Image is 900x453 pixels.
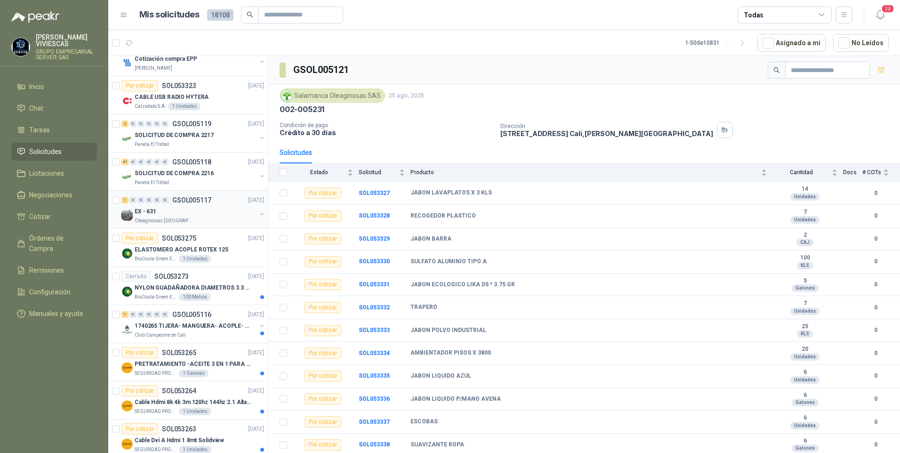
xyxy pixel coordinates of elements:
[410,281,515,289] b: JABON ECOLOGICO LIKA D5 * 3.75 GR
[862,169,881,176] span: # COTs
[36,49,97,60] p: GRUPO EMPRESARIAL SERVER SAS
[135,360,252,369] p: PRETRATAMIENTO -ACEITE 3 EN 1 PARA ARMAMENTO
[872,7,889,24] button: 20
[121,95,133,106] img: Company Logo
[135,179,169,186] p: Panela El Trébol
[862,189,889,198] b: 0
[248,120,264,129] p: [DATE]
[772,209,837,216] b: 7
[248,387,264,396] p: [DATE]
[153,197,161,203] div: 0
[359,258,390,265] b: SOL053330
[280,105,324,114] p: 002-005231
[153,311,161,318] div: 0
[790,216,820,224] div: Unidades
[121,362,133,373] img: Company Logo
[772,300,837,307] b: 7
[305,416,341,428] div: Por cotizar
[11,121,97,139] a: Tareas
[305,233,341,244] div: Por cotizar
[121,248,133,259] img: Company Logo
[248,272,264,281] p: [DATE]
[139,8,200,22] h1: Mis solicitudes
[11,164,97,182] a: Licitaciones
[153,159,161,165] div: 0
[410,235,451,243] b: JABON BARRA
[772,169,830,176] span: Cantidad
[410,327,486,334] b: JABON POLVO INDUSTRIAL
[293,63,350,77] h3: GSOL005121
[121,121,129,127] div: 2
[772,414,837,422] b: 6
[121,197,129,203] div: 1
[389,91,424,100] p: 25 ago, 2025
[359,304,390,311] a: SOL053332
[11,11,59,23] img: Logo peakr
[862,326,889,335] b: 0
[862,372,889,380] b: 0
[797,330,813,338] div: KLS
[121,118,266,148] a: 2 0 0 0 0 0 GSOL005119[DATE] Company LogoSOLICITUD DE COMPRA 2217Panela El Trébol
[685,35,750,50] div: 1 - 50 de 10831
[135,408,177,415] p: SEGURIDAD PROVISER LTDA
[772,254,837,262] b: 100
[280,89,385,103] div: Salamanca Oleaginosas SAS
[500,123,713,129] p: Dirección
[161,197,169,203] div: 0
[280,147,312,158] div: Solicitudes
[772,323,837,331] b: 25
[161,311,169,318] div: 0
[281,90,292,101] img: Company Logo
[162,349,196,356] p: SOL053265
[135,169,214,178] p: SOLICITUD DE COMPRA 2216
[162,235,196,242] p: SOL053275
[135,293,177,301] p: BioCosta Green Energy S.A.S
[29,81,44,92] span: Inicio
[862,257,889,266] b: 0
[359,190,390,196] a: SOL053327
[29,168,64,178] span: Licitaciones
[305,439,341,451] div: Por cotizar
[359,372,390,379] a: SOL053335
[161,159,169,165] div: 0
[11,208,97,226] a: Cotizar
[359,419,390,425] b: SOL053337
[121,171,133,183] img: Company Logo
[410,189,492,197] b: JABON LAVAPLATOS X 3 KLS
[135,131,214,140] p: SOLICITUD DE COMPRA 2217
[162,388,196,394] p: SOL053264
[108,267,268,305] a: CerradoSOL053273[DATE] Company LogoNYLON GUADAÑADORA DIAMETROS 3.3 mmBioCosta Green Energy S.A.S1...
[248,348,264,357] p: [DATE]
[410,349,491,357] b: AMBIENTADOR PISOS X 3800
[293,163,359,182] th: Estado
[796,239,813,246] div: CAJ
[121,156,266,186] a: 41 0 0 0 0 0 GSOL005118[DATE] Company LogoSOLICITUD DE COMPRA 2216Panela El Trébol
[172,121,211,127] p: GSOL005119
[162,426,196,432] p: SOL053263
[121,80,158,91] div: Por cotizar
[161,121,169,127] div: 0
[862,280,889,289] b: 0
[410,441,464,449] b: SUAVIZANTE ROPA
[29,308,83,319] span: Manuales y ayuda
[500,129,713,138] p: [STREET_ADDRESS] Cali , [PERSON_NAME][GEOGRAPHIC_DATA]
[135,65,172,72] p: [PERSON_NAME]
[248,158,264,167] p: [DATE]
[359,169,397,176] span: Solicitud
[757,34,826,52] button: Asignado a mi
[29,103,43,113] span: Chat
[135,322,252,331] p: 1740265 TIJERA- MANGUERA- ACOPLE- SURTIDORES
[359,441,390,448] a: SOL053338
[305,210,341,222] div: Por cotizar
[772,346,837,353] b: 20
[410,163,772,182] th: Producto
[11,186,97,204] a: Negociaciones
[359,235,390,242] a: SOL053329
[137,311,145,318] div: 0
[843,163,862,182] th: Docs
[11,229,97,258] a: Órdenes de Compra
[359,163,410,182] th: Solicitud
